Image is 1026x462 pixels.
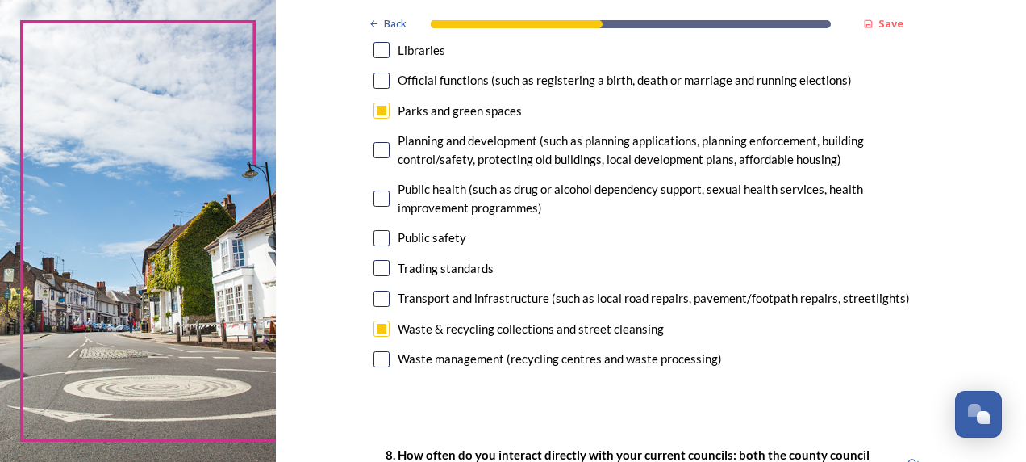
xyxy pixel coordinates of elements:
[398,102,522,120] div: Parks and green spaces
[398,41,445,60] div: Libraries
[398,350,722,368] div: Waste management (recycling centres and waste processing)
[398,180,928,216] div: Public health (such as drug or alcohol dependency support, sexual health services, health improve...
[398,289,910,308] div: Transport and infrastructure (such as local road repairs, pavement/footpath repairs, streetlights)
[398,132,928,168] div: Planning and development (such as planning applications, planning enforcement, building control/s...
[398,259,494,278] div: Trading standards
[398,320,664,338] div: Waste & recycling collections and street cleansing
[384,16,407,31] span: Back
[878,16,903,31] strong: Save
[398,71,852,90] div: Official functions (such as registering a birth, death or marriage and running elections)
[398,229,466,247] div: Public safety
[955,391,1002,438] button: Open Chat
